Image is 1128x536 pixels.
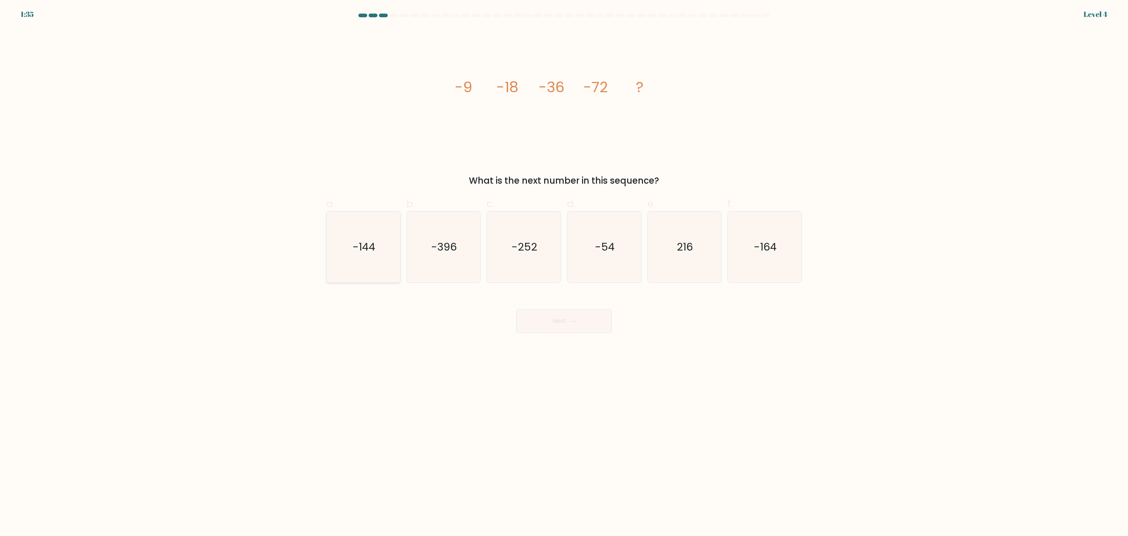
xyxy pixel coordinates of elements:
span: a. [326,197,335,211]
tspan: -72 [583,77,608,97]
span: e. [647,197,655,211]
text: -252 [512,240,538,255]
text: -164 [754,240,777,255]
span: d. [567,197,576,211]
tspan: ? [636,77,644,97]
text: -54 [595,240,615,255]
text: -396 [431,240,457,255]
div: 1:35 [21,9,34,20]
button: Next [516,309,612,333]
text: -144 [352,240,375,255]
text: 216 [677,240,693,255]
span: f. [727,197,733,211]
tspan: -9 [455,77,472,97]
span: b. [406,197,415,211]
tspan: -36 [539,77,564,97]
div: Level 4 [1084,9,1107,20]
div: What is the next number in this sequence? [330,174,798,187]
span: c. [487,197,495,211]
tspan: -18 [496,77,518,97]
